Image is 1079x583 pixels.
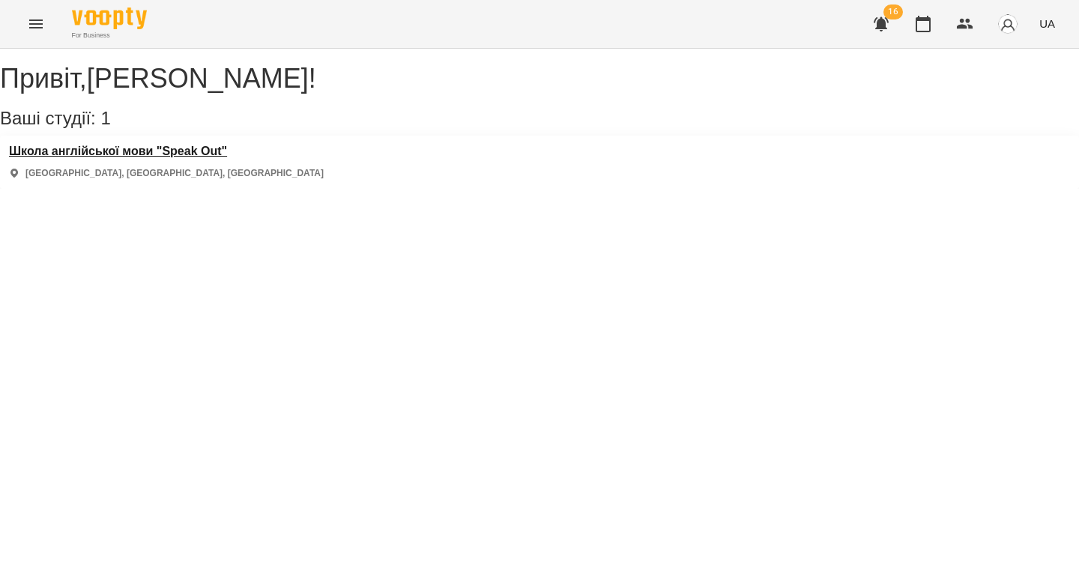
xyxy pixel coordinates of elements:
[72,31,147,40] span: For Business
[9,145,324,158] a: Школа англійської мови "Speak Out"
[1033,10,1061,37] button: UA
[25,167,324,180] p: [GEOGRAPHIC_DATA], [GEOGRAPHIC_DATA], [GEOGRAPHIC_DATA]
[997,13,1018,34] img: avatar_s.png
[1039,16,1055,31] span: UA
[18,6,54,42] button: Menu
[72,7,147,29] img: Voopty Logo
[883,4,903,19] span: 16
[100,108,110,128] span: 1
